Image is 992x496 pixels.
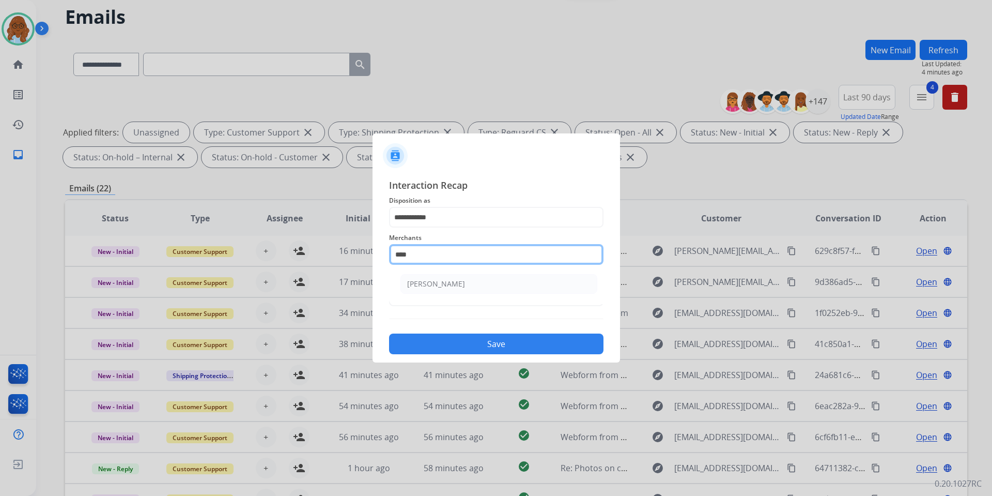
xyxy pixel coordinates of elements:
span: Merchants [389,232,603,244]
span: Disposition as [389,194,603,207]
img: contactIcon [383,143,408,168]
span: Interaction Recap [389,178,603,194]
div: [PERSON_NAME] [407,279,465,289]
p: 0.20.1027RC [935,477,982,490]
button: Save [389,334,603,354]
img: contact-recap-line.svg [389,319,603,319]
